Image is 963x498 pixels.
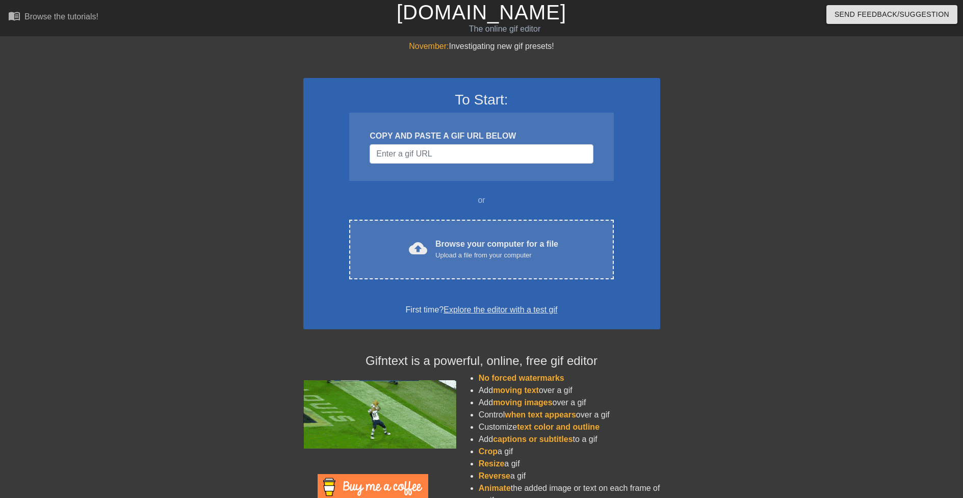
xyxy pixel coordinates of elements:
span: menu_book [8,10,20,22]
div: Investigating new gif presets! [303,40,660,53]
div: or [330,194,634,206]
a: [DOMAIN_NAME] [397,1,566,23]
li: Add over a gif [479,397,660,409]
h3: To Start: [317,91,647,109]
div: First time? [317,304,647,316]
span: Send Feedback/Suggestion [835,8,949,21]
li: Customize [479,421,660,433]
li: Add over a gif [479,384,660,397]
li: a gif [479,470,660,482]
div: Browse your computer for a file [435,238,558,260]
button: Send Feedback/Suggestion [826,5,957,24]
input: Username [370,144,593,164]
span: moving images [493,398,552,407]
span: No forced watermarks [479,374,564,382]
a: Explore the editor with a test gif [444,305,557,314]
span: Animate [479,484,511,492]
li: a gif [479,458,660,470]
li: Control over a gif [479,409,660,421]
div: COPY AND PASTE A GIF URL BELOW [370,130,593,142]
a: Browse the tutorials! [8,10,98,25]
h4: Gifntext is a powerful, online, free gif editor [303,354,660,369]
span: moving text [493,386,539,395]
span: cloud_upload [409,239,427,257]
span: Reverse [479,471,510,480]
li: a gif [479,445,660,458]
div: The online gif editor [326,23,684,35]
span: text color and outline [517,423,600,431]
span: Crop [479,447,498,456]
span: captions or subtitles [493,435,572,443]
div: Upload a file from your computer [435,250,558,260]
li: Add to a gif [479,433,660,445]
span: when text appears [505,410,576,419]
div: Browse the tutorials! [24,12,98,21]
span: Resize [479,459,505,468]
img: football_small.gif [303,380,456,449]
span: November: [409,42,449,50]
